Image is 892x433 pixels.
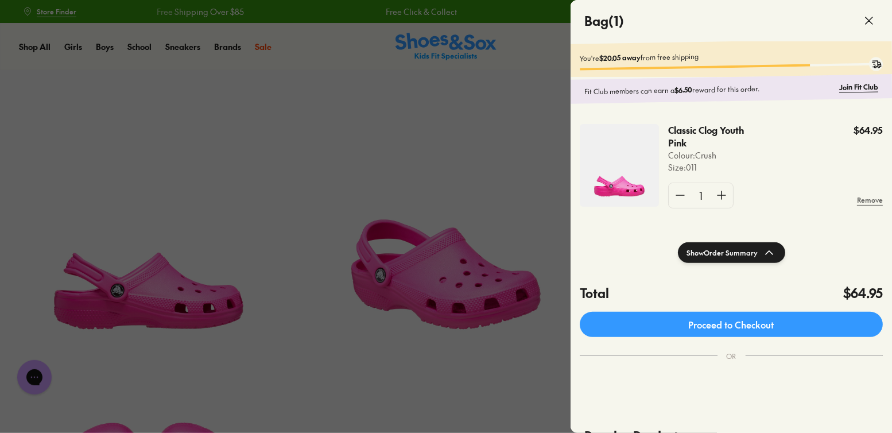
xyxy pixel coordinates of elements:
div: OR [718,342,746,370]
button: Open gorgias live chat [6,4,40,38]
b: $6.50 [674,85,692,95]
h4: Bag ( 1 ) [584,11,624,30]
p: Colour: Crush [668,149,765,161]
p: Fit Club members can earn a reward for this order. [584,82,835,97]
h4: $64.95 [843,284,883,303]
h4: Total [580,284,609,303]
p: Classic Clog Youth Pink [668,124,745,149]
b: $20.05 away [599,53,641,63]
div: 1 [692,183,710,208]
a: Join Fit Club [839,82,878,92]
iframe: PayPal-paypal [580,384,883,415]
img: 4-502830.jpg [580,124,659,207]
p: $64.95 [854,124,883,137]
p: You're from free shipping [580,48,883,63]
a: Proceed to Checkout [580,312,883,337]
button: ShowOrder Summary [678,242,785,263]
p: Size : 011 [668,161,765,173]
